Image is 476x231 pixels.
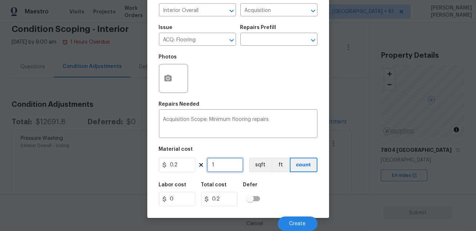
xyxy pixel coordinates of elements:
[272,158,290,172] button: ft
[235,216,275,231] button: Cancel
[290,158,317,172] button: count
[227,6,237,16] button: Open
[159,102,200,107] h5: Repairs Needed
[240,25,276,30] h5: Repairs Prefill
[163,117,313,132] textarea: Acquisition Scope: Minimum flooring repairs
[159,182,187,187] h5: Labor cost
[243,182,258,187] h5: Defer
[159,147,193,152] h5: Material cost
[249,158,272,172] button: sqft
[308,35,318,45] button: Open
[289,221,306,227] span: Create
[247,221,263,227] span: Cancel
[308,6,318,16] button: Open
[227,35,237,45] button: Open
[159,54,177,60] h5: Photos
[159,25,173,30] h5: Issue
[201,182,227,187] h5: Total cost
[278,216,317,231] button: Create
